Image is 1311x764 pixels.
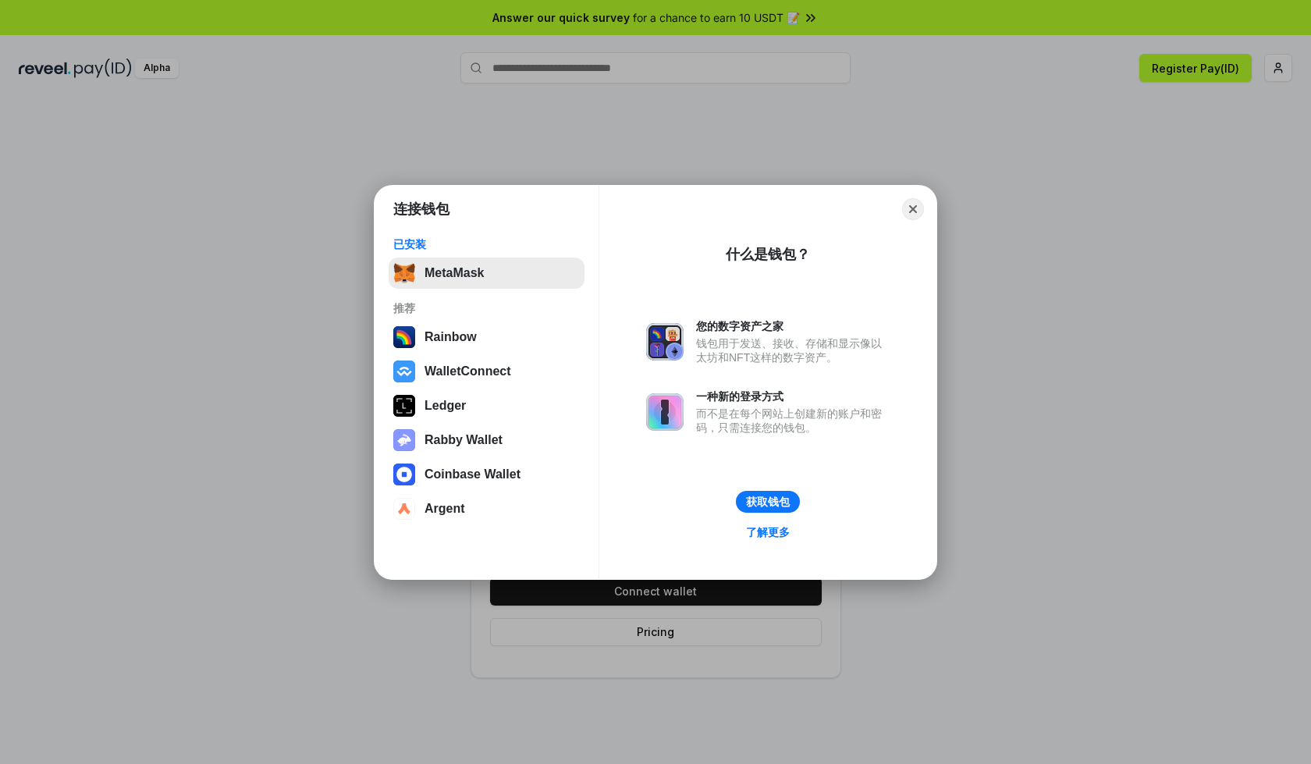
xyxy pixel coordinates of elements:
[646,393,684,431] img: svg+xml,%3Csvg%20xmlns%3D%22http%3A%2F%2Fwww.w3.org%2F2000%2Fsvg%22%20fill%3D%22none%22%20viewBox...
[393,237,580,251] div: 已安装
[393,498,415,520] img: svg+xml,%3Csvg%20width%3D%2228%22%20height%3D%2228%22%20viewBox%3D%220%200%2028%2028%22%20fill%3D...
[389,493,584,524] button: Argent
[393,395,415,417] img: svg+xml,%3Csvg%20xmlns%3D%22http%3A%2F%2Fwww.w3.org%2F2000%2Fsvg%22%20width%3D%2228%22%20height%3...
[393,200,449,219] h1: 连接钱包
[389,459,584,490] button: Coinbase Wallet
[393,464,415,485] img: svg+xml,%3Csvg%20width%3D%2228%22%20height%3D%2228%22%20viewBox%3D%220%200%2028%2028%22%20fill%3D...
[389,258,584,289] button: MetaMask
[425,433,503,447] div: Rabby Wallet
[425,266,484,280] div: MetaMask
[696,407,890,435] div: 而不是在每个网站上创建新的账户和密码，只需连接您的钱包。
[389,322,584,353] button: Rainbow
[646,323,684,361] img: svg+xml,%3Csvg%20xmlns%3D%22http%3A%2F%2Fwww.w3.org%2F2000%2Fsvg%22%20fill%3D%22none%22%20viewBox...
[393,301,580,315] div: 推荐
[902,198,924,220] button: Close
[736,491,800,513] button: 获取钱包
[696,319,890,333] div: 您的数字资产之家
[389,390,584,421] button: Ledger
[389,425,584,456] button: Rabby Wallet
[393,262,415,284] img: svg+xml,%3Csvg%20fill%3D%22none%22%20height%3D%2233%22%20viewBox%3D%220%200%2035%2033%22%20width%...
[425,502,465,516] div: Argent
[425,467,520,481] div: Coinbase Wallet
[746,495,790,509] div: 获取钱包
[746,525,790,539] div: 了解更多
[696,336,890,364] div: 钱包用于发送、接收、存储和显示像以太坊和NFT这样的数字资产。
[393,429,415,451] img: svg+xml,%3Csvg%20xmlns%3D%22http%3A%2F%2Fwww.w3.org%2F2000%2Fsvg%22%20fill%3D%22none%22%20viewBox...
[393,326,415,348] img: svg+xml,%3Csvg%20width%3D%22120%22%20height%3D%22120%22%20viewBox%3D%220%200%20120%20120%22%20fil...
[389,356,584,387] button: WalletConnect
[737,522,799,542] a: 了解更多
[726,245,810,264] div: 什么是钱包？
[425,330,477,344] div: Rainbow
[393,361,415,382] img: svg+xml,%3Csvg%20width%3D%2228%22%20height%3D%2228%22%20viewBox%3D%220%200%2028%2028%22%20fill%3D...
[425,364,511,378] div: WalletConnect
[425,399,466,413] div: Ledger
[696,389,890,403] div: 一种新的登录方式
